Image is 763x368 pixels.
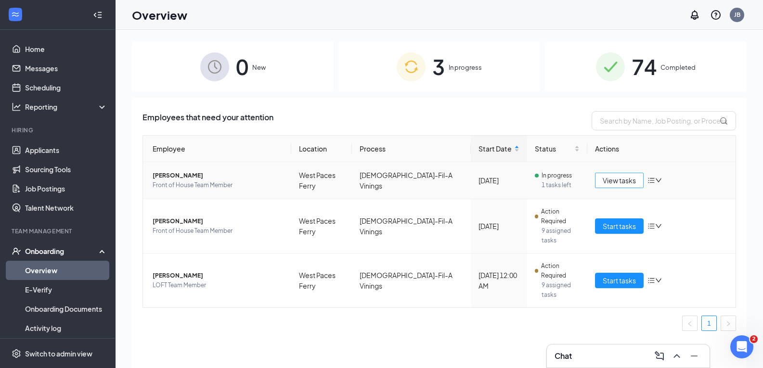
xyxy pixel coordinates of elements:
span: 0 [236,50,248,83]
span: Employees that need your attention [142,111,273,130]
h3: Chat [555,351,572,361]
a: Sourcing Tools [25,160,107,179]
button: right [721,316,736,331]
a: Scheduling [25,78,107,97]
a: Overview [25,261,107,280]
span: bars [647,277,655,284]
th: Status [527,136,588,162]
li: Next Page [721,316,736,331]
span: LOFT Team Member [153,280,284,290]
span: 3 [432,50,445,83]
span: [PERSON_NAME] [153,271,284,280]
td: [DEMOGRAPHIC_DATA]-Fil-A Vinings [352,254,471,307]
span: Start tasks [603,275,636,286]
h1: Overview [132,7,187,23]
svg: UserCheck [12,246,21,256]
td: West Paces Ferry [291,199,352,254]
span: left [687,321,693,327]
li: Previous Page [682,316,698,331]
a: Applicants [25,140,107,160]
div: [DATE] [478,175,519,186]
a: Home [25,39,107,59]
span: down [655,177,662,184]
button: left [682,316,698,331]
span: Start Date [478,143,512,154]
li: 1 [701,316,717,331]
a: Messages [25,59,107,78]
button: View tasks [595,173,644,188]
svg: ChevronUp [671,350,683,362]
td: West Paces Ferry [291,254,352,307]
svg: Analysis [12,102,21,112]
span: Completed [660,63,696,72]
span: bars [647,222,655,230]
span: down [655,277,662,284]
div: Onboarding [25,246,99,256]
button: Start tasks [595,273,644,288]
th: Process [352,136,471,162]
span: 74 [632,50,657,83]
a: Onboarding Documents [25,299,107,318]
span: 9 assigned tasks [542,280,580,300]
span: 2 [750,335,758,343]
span: down [655,223,662,229]
span: Front of House Team Member [153,226,284,236]
button: ChevronUp [669,348,685,364]
div: Team Management [12,227,105,235]
th: Employee [143,136,291,162]
span: View tasks [603,175,636,186]
div: Hiring [12,126,105,134]
span: Start tasks [603,221,636,231]
span: Action Required [541,261,580,280]
th: Actions [587,136,736,162]
svg: ComposeMessage [654,350,665,362]
svg: Notifications [689,9,700,21]
div: Switch to admin view [25,349,92,358]
span: 1 tasks left [542,180,580,190]
iframe: Intercom live chat [730,335,753,358]
span: bars [647,177,655,184]
span: Action Required [541,207,580,226]
span: [PERSON_NAME] [153,171,284,180]
td: West Paces Ferry [291,162,352,199]
svg: Minimize [688,350,700,362]
button: Start tasks [595,218,644,234]
a: Job Postings [25,179,107,198]
span: Status [535,143,573,154]
a: Activity log [25,318,107,338]
span: Front of House Team Member [153,180,284,190]
svg: QuestionInfo [710,9,722,21]
svg: Settings [12,349,21,358]
a: Talent Network [25,198,107,217]
th: Location [291,136,352,162]
span: [PERSON_NAME] [153,216,284,226]
svg: WorkstreamLogo [11,10,20,19]
div: [DATE] 12:00 AM [478,270,519,291]
span: right [725,321,731,327]
button: ComposeMessage [652,348,667,364]
a: E-Verify [25,280,107,299]
span: New [252,63,266,72]
td: [DEMOGRAPHIC_DATA]-Fil-A Vinings [352,162,471,199]
svg: Collapse [93,10,103,20]
td: [DEMOGRAPHIC_DATA]-Fil-A Vinings [352,199,471,254]
span: 9 assigned tasks [542,226,580,245]
span: In progress [542,171,572,180]
input: Search by Name, Job Posting, or Process [592,111,736,130]
div: Reporting [25,102,108,112]
button: Minimize [686,348,702,364]
span: In progress [449,63,482,72]
a: 1 [702,316,716,330]
div: [DATE] [478,221,519,231]
div: JB [734,11,740,19]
